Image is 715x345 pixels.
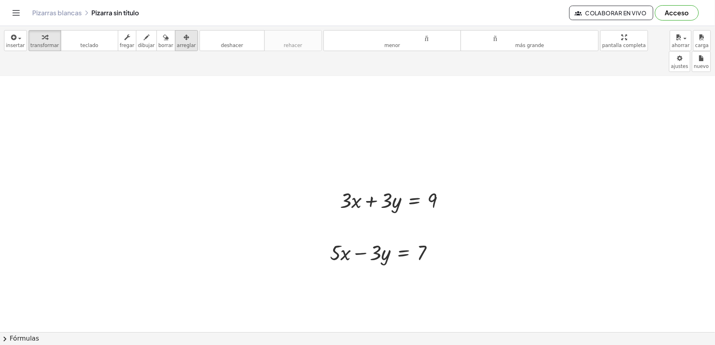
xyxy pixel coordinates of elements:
[221,43,243,48] font: deshacer
[80,43,98,48] font: teclado
[655,5,699,21] button: Acceso
[136,30,157,51] button: dibujar
[602,43,646,48] font: pantalla completa
[671,64,688,69] font: ajustes
[10,6,23,19] button: Cambiar navegación
[266,33,320,41] font: rehacer
[695,43,709,48] font: carga
[693,30,711,51] button: carga
[600,30,648,51] button: pantalla completa
[32,9,82,17] a: Pizarras blancas
[692,51,711,72] button: nuevo
[29,30,61,51] button: transformar
[463,33,597,41] font: tamaño_del_formato
[264,30,322,51] button: rehacerrehacer
[118,30,136,51] button: fregar
[385,43,400,48] font: menor
[200,30,265,51] button: deshacerdeshacer
[665,8,689,17] font: Acceso
[32,8,82,17] font: Pizarras blancas
[6,43,25,48] font: insertar
[120,43,134,48] font: fregar
[284,43,302,48] font: rehacer
[159,43,173,48] font: borrar
[326,33,459,41] font: tamaño_del_formato
[4,30,27,51] button: insertar
[63,33,116,41] font: teclado
[61,30,118,51] button: tecladoteclado
[10,335,39,342] font: Fórmulas
[324,30,462,51] button: tamaño_del_formatomenor
[585,9,647,16] font: Colaborar en vivo
[694,64,709,69] font: nuevo
[202,33,263,41] font: deshacer
[515,43,544,48] font: más grande
[177,43,196,48] font: arreglar
[669,51,690,72] button: ajustes
[175,30,198,51] button: arreglar
[157,30,175,51] button: borrar
[461,30,599,51] button: tamaño_del_formatomás grande
[31,43,59,48] font: transformar
[569,6,653,20] button: Colaborar en vivo
[672,43,690,48] font: ahorrar
[138,43,155,48] font: dibujar
[670,30,692,51] button: ahorrar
